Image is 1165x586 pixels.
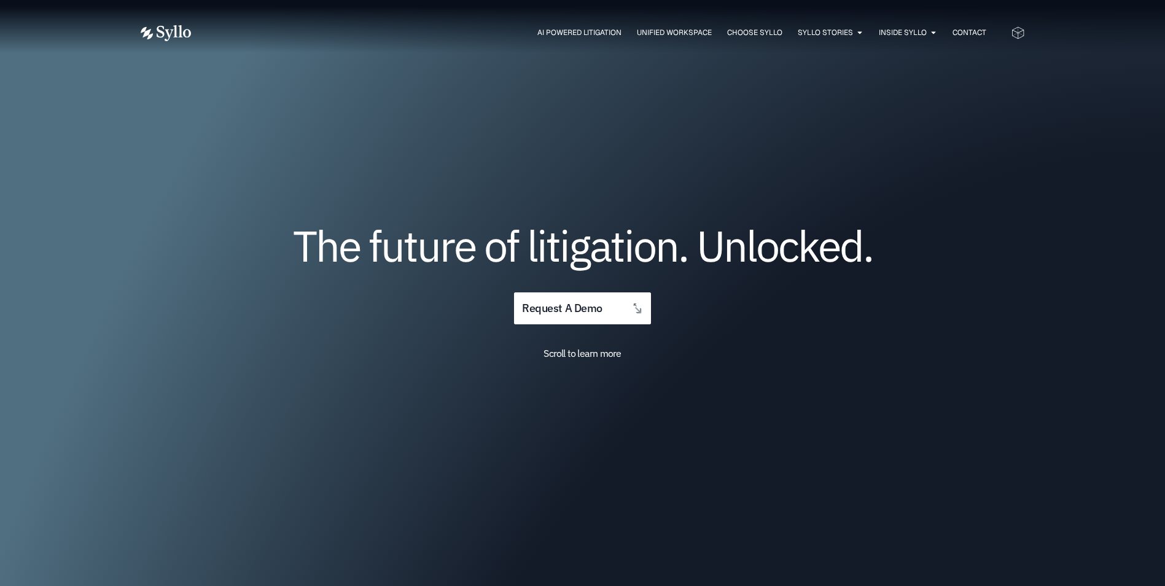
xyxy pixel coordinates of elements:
span: request a demo [522,303,602,314]
a: AI Powered Litigation [537,27,621,38]
span: Scroll to learn more [544,347,621,359]
a: request a demo [514,292,650,325]
a: Syllo Stories [798,27,853,38]
a: Inside Syllo [879,27,927,38]
a: Choose Syllo [727,27,782,38]
h1: The future of litigation. Unlocked. [214,225,951,266]
a: Contact [953,27,986,38]
nav: Menu [216,27,986,39]
a: Unified Workspace [637,27,712,38]
img: Vector [141,25,191,41]
div: Menu Toggle [216,27,986,39]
